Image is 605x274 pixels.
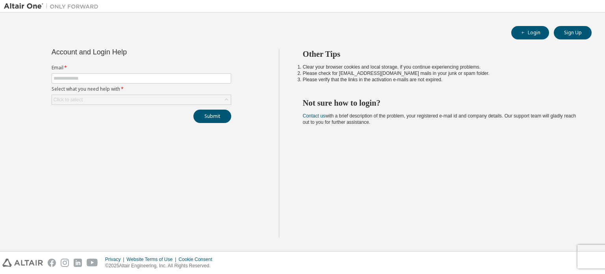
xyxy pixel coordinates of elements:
[303,70,578,76] li: Please check for [EMAIL_ADDRESS][DOMAIN_NAME] mails in your junk or spam folder.
[303,76,578,83] li: Please verify that the links in the activation e-mails are not expired.
[303,98,578,108] h2: Not sure how to login?
[87,259,98,267] img: youtube.svg
[2,259,43,267] img: altair_logo.svg
[193,110,231,123] button: Submit
[52,49,195,55] div: Account and Login Help
[126,256,178,263] div: Website Terms of Use
[178,256,217,263] div: Cookie Consent
[303,113,576,125] span: with a brief description of the problem, your registered e-mail id and company details. Our suppo...
[4,2,102,10] img: Altair One
[52,86,231,92] label: Select what you need help with
[61,259,69,267] img: instagram.svg
[303,64,578,70] li: Clear your browser cookies and local storage, if you continue experiencing problems.
[105,256,126,263] div: Privacy
[511,26,549,39] button: Login
[54,97,83,103] div: Click to select
[52,95,231,104] div: Click to select
[554,26,592,39] button: Sign Up
[48,259,56,267] img: facebook.svg
[105,263,217,269] p: © 2025 Altair Engineering, Inc. All Rights Reserved.
[52,65,231,71] label: Email
[303,49,578,59] h2: Other Tips
[303,113,325,119] a: Contact us
[74,259,82,267] img: linkedin.svg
